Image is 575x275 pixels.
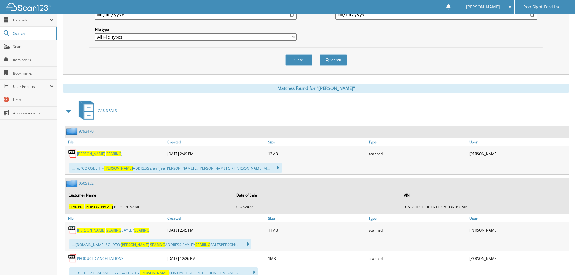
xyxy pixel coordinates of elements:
[267,224,367,236] div: 11MB
[367,252,468,264] div: scanned
[65,138,166,146] a: File
[65,202,233,212] td: , [PERSON_NAME]
[106,228,121,233] span: SEARING
[468,224,569,236] div: [PERSON_NAME]
[66,180,79,187] img: folder2.png
[195,242,210,247] span: SEARING
[335,10,537,20] input: end
[285,54,312,66] button: Clear
[13,44,54,49] span: Scan
[121,242,149,247] span: [PERSON_NAME]
[13,97,54,102] span: Help
[77,228,105,233] span: [PERSON_NAME]
[166,148,267,160] div: [DATE] 2:49 PM
[13,18,50,23] span: Cabinets
[166,214,267,222] a: Created
[468,214,569,222] a: User
[166,138,267,146] a: Created
[150,242,165,247] span: SEARING
[367,148,468,160] div: scanned
[13,57,54,62] span: Reminders
[468,138,569,146] a: User
[79,181,94,186] a: 9505852
[466,5,500,9] span: [PERSON_NAME]
[85,204,113,209] span: [PERSON_NAME]
[69,204,84,209] span: SEARING
[13,31,53,36] span: Search
[367,138,468,146] a: Type
[267,214,367,222] a: Size
[79,129,94,134] a: 9793470
[106,151,121,156] span: SEARING
[233,189,401,201] th: Date of Sale
[69,163,282,173] div: ... ro; “CO OSE ; 4 _-. ADDRESS sien i jee [PERSON_NAME] ... [PERSON_NAME] CIR [PERSON_NAME] M...
[13,110,54,116] span: Announcements
[98,108,117,113] span: CAR DEALS
[404,204,473,209] span: [US_VEHICLE_IDENTIFICATION_NUMBER]
[68,254,77,263] img: PDF.png
[401,189,568,201] th: VIN
[545,246,575,275] iframe: Chat Widget
[77,151,122,156] a: [PERSON_NAME] SEARING;
[65,214,166,222] a: File
[267,148,367,160] div: 12MB
[468,252,569,264] div: [PERSON_NAME]
[6,3,51,11] img: scan123-logo-white.svg
[77,256,123,261] a: PRODUCT CANCELLATIONS
[95,10,297,20] input: start
[68,149,77,158] img: PDF.png
[468,148,569,160] div: [PERSON_NAME]
[66,127,79,135] img: folder2.png
[77,228,149,233] a: [PERSON_NAME] SEARINGBAYLEYSEARING
[65,189,233,201] th: Customer Name
[267,252,367,264] div: 1MB
[367,224,468,236] div: scanned
[75,99,117,123] a: CAR DEALS
[13,71,54,76] span: Bookmarks
[95,27,297,32] label: File type
[134,228,149,233] span: SEARING
[320,54,347,66] button: Search
[63,84,569,93] div: Matches found for "[PERSON_NAME]"
[233,202,401,212] td: 03262022
[69,239,251,249] div: ... [DOMAIN_NAME] SOLDTO: ADDRESS BAYLEY SALESPERSON: ...
[523,5,560,9] span: Rob Sight Ford Inc
[13,84,50,89] span: User Reports
[104,166,133,171] span: [PERSON_NAME]
[166,252,267,264] div: [DATE] 12:26 PM
[166,224,267,236] div: [DATE] 2:45 PM
[267,138,367,146] a: Size
[367,214,468,222] a: Type
[77,151,105,156] span: [PERSON_NAME]
[68,225,77,235] img: PDF.png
